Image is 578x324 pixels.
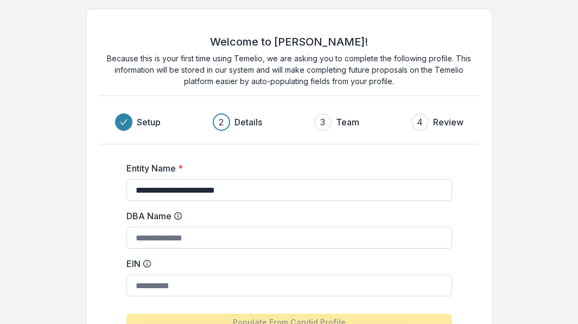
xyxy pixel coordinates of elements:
[115,113,463,131] div: Progress
[320,116,325,129] div: 3
[210,35,368,48] h2: Welcome to [PERSON_NAME]!
[126,257,446,270] label: EIN
[234,116,262,129] h3: Details
[137,116,161,129] h3: Setup
[336,116,359,129] h3: Team
[219,116,224,129] div: 2
[417,116,423,129] div: 4
[126,209,446,223] label: DBA Name
[126,162,446,175] label: Entity Name
[99,53,479,87] p: Because this is your first time using Temelio, we are asking you to complete the following profil...
[433,116,463,129] h3: Review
